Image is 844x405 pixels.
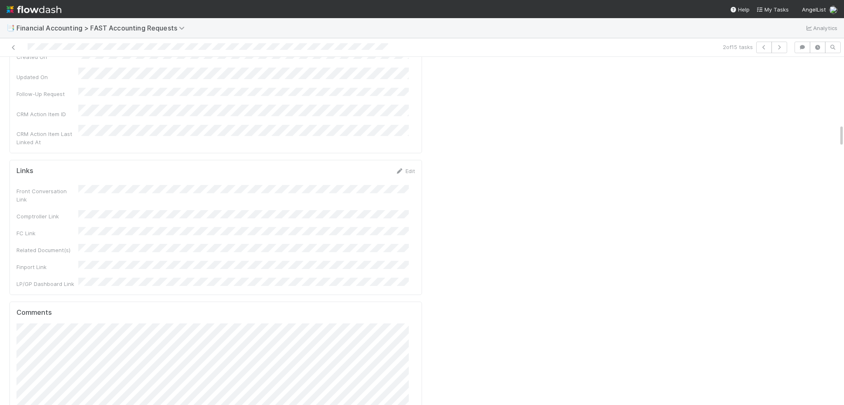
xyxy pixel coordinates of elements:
div: Help [730,5,750,14]
div: Updated On [16,73,78,81]
a: Edit [396,168,415,174]
div: FC Link [16,229,78,237]
div: Front Conversation Link [16,187,78,204]
img: logo-inverted-e16ddd16eac7371096b0.svg [7,2,61,16]
h5: Comments [16,309,415,317]
div: Related Document(s) [16,246,78,254]
div: CRM Action Item ID [16,110,78,118]
span: AngelList [802,6,826,13]
h5: Links [16,167,33,175]
div: Finport Link [16,263,78,271]
a: Analytics [805,23,837,33]
span: My Tasks [756,6,789,13]
div: Created On [16,53,78,61]
div: CRM Action Item Last Linked At [16,130,78,146]
img: avatar_e5ec2f5b-afc7-4357-8cf1-2139873d70b1.png [829,6,837,14]
span: 2 of 15 tasks [723,43,753,51]
div: Follow-Up Request [16,90,78,98]
div: Comptroller Link [16,212,78,220]
div: LP/GP Dashboard Link [16,280,78,288]
span: 📑 [7,24,15,31]
a: My Tasks [756,5,789,14]
span: Financial Accounting > FAST Accounting Requests [16,24,189,32]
